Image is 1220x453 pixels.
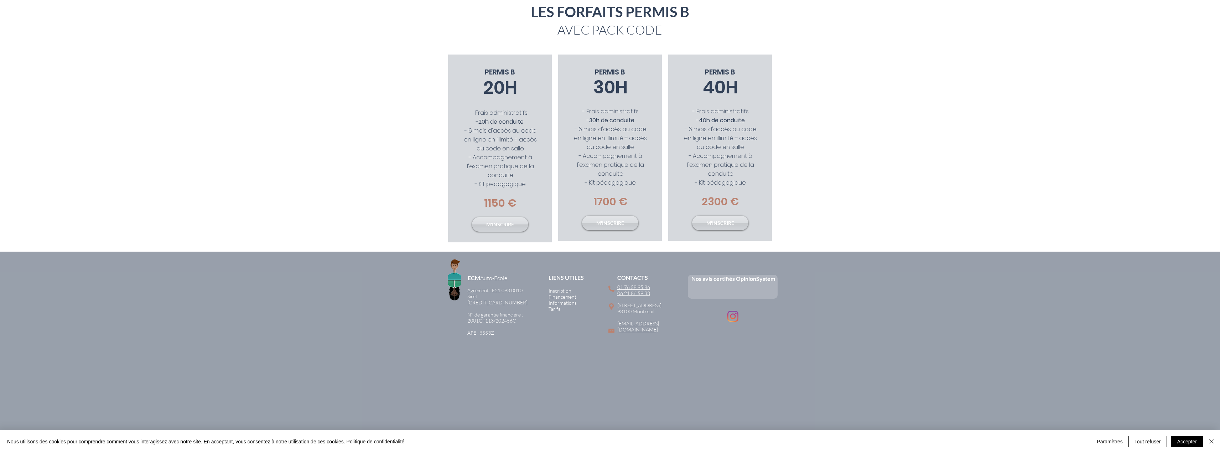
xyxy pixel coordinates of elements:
span: 30H [593,74,628,100]
span: PERMIS B [485,67,515,77]
img: Logo ECM en-tête.png [437,255,471,303]
button: Fermer [1207,436,1216,447]
span: M'INSCRIRE [486,221,514,228]
a: ECM [468,274,480,281]
span: 40H [703,74,738,100]
span: - Kit pédagogique [585,179,636,187]
span: 1700 € [593,194,628,209]
a: Financement [549,294,576,300]
span: PERMIS B [705,67,735,77]
iframe: Wix Chat [1088,340,1220,453]
a: Nos avis certifiés OpinionSystem [691,275,775,282]
a: M'INSCRIRE [582,216,638,230]
span: 20H [483,75,517,100]
a: M'INSCRIRE [692,216,748,230]
a: Agrément : E21 093 0010Siret : [CREDIT_CARD_NUMBER]​N° de garantie financière :2001GF113/202456C ... [467,287,528,336]
span: Paramètres [1097,436,1122,447]
button: Accepter [1171,436,1203,447]
a: Tarifs [549,306,560,312]
span: AVE [557,22,581,37]
a: Informations [549,300,577,306]
span: - Kit pédagogique [475,180,526,188]
span: Auto-Ecole [480,274,507,282]
a: [EMAIL_ADDRESS][DOMAIN_NAME] [617,320,659,333]
span: - 6 mois d'accès au code en ligne en illimité + accès au code en salle [684,125,757,151]
span: [STREET_ADDRESS] [617,302,661,308]
ul: Barre de réseaux sociaux [727,311,738,322]
span: LES FORFAITS PERMIS B [531,3,689,20]
span: PERMIS B [595,67,625,77]
span: - Accompagnement à l'examen pratique de la conduite [577,152,644,178]
a: Politique de confidentialité [347,439,405,444]
span: M'INSCRIRE [596,220,624,227]
span: 93100 Montreuil [617,308,654,314]
span: 20h de conduite [478,118,524,126]
a: 01 76 58 95 86 [617,284,650,290]
span: 2300 € [702,194,739,209]
a: Inscription [549,288,571,294]
span: - Accompagnement à l'examen pratique de la conduite [467,153,534,179]
span: - Frais administratifs [582,107,639,115]
img: Instagram ECM Auto-Ecole [727,311,738,322]
span: - Kit pédagogique [695,179,746,187]
a: 06 21 86 59 33 [617,290,650,296]
span: 1150 € [484,195,516,211]
span: M'INSCRIRE [706,220,734,227]
span: Nous utilisons des cookies pour comprendre comment vous interagissez avec notre site. En acceptan... [7,438,404,445]
iframe: Google Maps [437,350,783,427]
span: - 6 mois d'accès au code en ligne en illimité + accès au code en salle [574,125,647,151]
span: - [587,116,634,124]
span: - Frais administratifs [692,107,749,115]
span: - [473,110,528,117]
img: Fermer [1207,437,1216,446]
span: LIENS UTILES [549,274,584,281]
span: - [696,116,745,124]
a: M'INSCRIRE [472,217,528,232]
span: CONTACTS [617,274,648,281]
span: C PACK CODE [581,22,662,37]
span: Frais administratifs [475,109,528,117]
button: Tout refuser [1128,436,1167,447]
span: - Accompagnement à l'examen pratique de la conduite [687,152,754,178]
span: 40h de conduite [699,116,745,124]
span: 30h de conduite [589,116,634,124]
iframe: Embedded Content [701,283,766,299]
span: - [476,118,525,126]
span: - 6 mois d'accès au code en ligne en illimité + accès au code en salle [464,127,537,153]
